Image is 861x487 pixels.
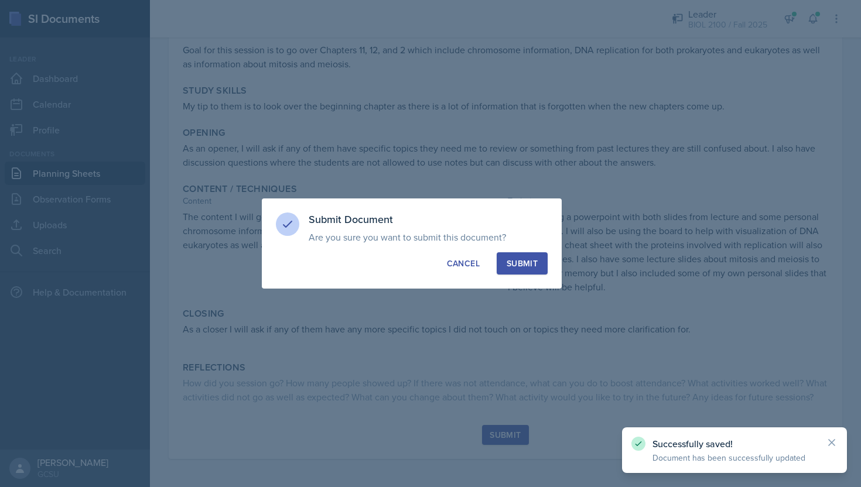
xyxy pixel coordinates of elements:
button: Cancel [437,252,490,275]
p: Are you sure you want to submit this document? [309,231,548,243]
h3: Submit Document [309,212,548,227]
div: Cancel [447,258,480,269]
div: Submit [507,258,538,269]
button: Submit [497,252,548,275]
p: Document has been successfully updated [652,452,816,464]
p: Successfully saved! [652,438,816,450]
